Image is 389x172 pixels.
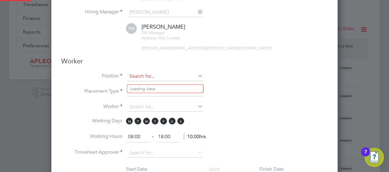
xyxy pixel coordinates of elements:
[152,118,158,124] span: T
[61,118,122,124] label: Working Days
[61,133,122,140] label: Working Hours
[61,73,122,79] label: Position
[127,85,203,93] li: Loading data
[160,118,167,124] span: F
[127,8,203,17] input: Search for...
[127,102,203,112] input: Search for...
[61,57,328,66] h3: Worker
[126,23,137,34] span: PM
[143,118,150,124] span: W
[169,118,176,124] span: S
[184,134,206,140] span: 10.00hrs
[142,23,185,30] span: [PERSON_NAME]
[61,9,122,15] label: Hiring Manager
[151,134,155,140] span: ‐
[61,149,122,156] label: Timesheet Approver
[364,152,367,160] div: 7
[142,30,165,35] span: FM Manager
[177,118,184,124] span: S
[61,88,122,95] label: Placement Type
[156,131,180,142] input: 17:00
[127,72,203,81] input: Search for...
[142,35,180,41] span: Apleona HSG Limited
[365,148,384,167] button: Open Resource Center, 7 new notifications
[127,149,203,158] input: Search for...
[142,45,271,51] span: [PERSON_NAME][EMAIL_ADDRESS][PERSON_NAME][DOMAIN_NAME]
[126,131,150,142] input: 08:00
[61,103,122,110] label: Worker
[135,118,141,124] span: T
[126,118,133,124] span: M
